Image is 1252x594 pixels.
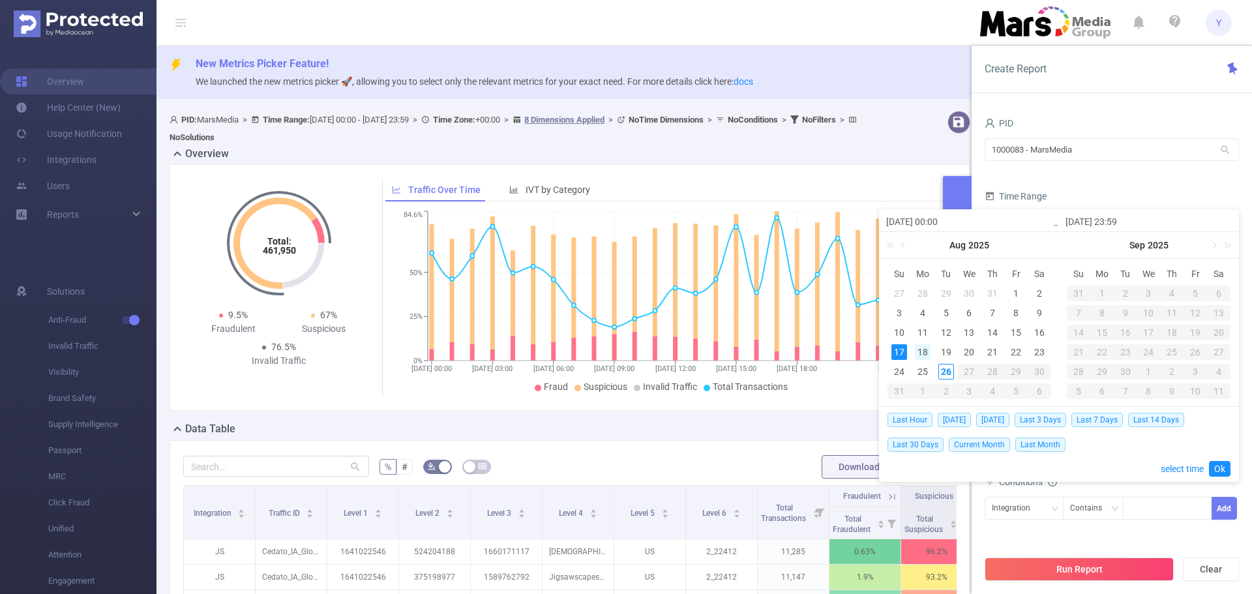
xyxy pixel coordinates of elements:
td: August 2, 2025 [1028,284,1051,303]
td: August 11, 2025 [911,323,934,342]
tspan: 25% [410,312,423,321]
div: Invalid Traffic [233,354,324,368]
span: Sa [1207,268,1230,280]
span: MarsMedia [DATE] 00:00 - [DATE] 23:59 +00:00 [170,115,860,142]
div: 10 [1184,383,1207,399]
div: 24 [891,364,907,379]
td: October 3, 2025 [1184,362,1207,381]
td: August 31, 2025 [887,381,911,401]
td: September 25, 2025 [1160,342,1184,362]
a: Users [16,173,70,199]
td: September 13, 2025 [1207,303,1230,323]
a: Usage Notification [16,121,122,147]
div: 11 [1207,383,1230,399]
tspan: 0% [413,357,423,365]
div: Suspicious [279,322,370,336]
span: Time Range [985,191,1047,201]
td: September 12, 2025 [1184,303,1207,323]
td: August 28, 2025 [981,362,1004,381]
a: Reports [47,201,79,228]
td: September 2, 2025 [934,381,958,401]
div: 4 [915,305,931,321]
span: Th [981,268,1004,280]
i: icon: table [479,462,486,470]
td: August 10, 2025 [887,323,911,342]
span: > [239,115,251,125]
input: Start date [886,214,1052,230]
button: Add [1212,497,1237,520]
span: Fr [1004,268,1028,280]
span: Brand Safety [48,385,156,411]
div: 23 [1032,344,1047,360]
td: October 8, 2025 [1137,381,1161,401]
th: Wed [958,264,981,284]
th: Sun [1067,264,1090,284]
div: 17 [891,344,907,360]
td: August 24, 2025 [887,362,911,381]
td: September 30, 2025 [1114,362,1137,381]
span: Last 14 Days [1128,413,1184,427]
a: Integrations [16,147,97,173]
td: September 6, 2025 [1028,381,1051,401]
div: 16 [1114,325,1137,340]
div: 9 [1114,305,1137,321]
div: 22 [1090,344,1114,360]
td: October 2, 2025 [1160,362,1184,381]
td: September 4, 2025 [981,381,1004,401]
div: 13 [961,325,977,340]
tspan: [DATE] 09:00 [594,364,634,373]
div: 25 [1160,344,1184,360]
tspan: [DATE] 15:00 [715,364,756,373]
td: September 11, 2025 [1160,303,1184,323]
th: Fri [1004,264,1028,284]
td: August 12, 2025 [934,323,958,342]
td: September 17, 2025 [1137,323,1161,342]
th: Tue [1114,264,1137,284]
div: 5 [1184,286,1207,301]
th: Thu [981,264,1004,284]
span: Last 3 Days [1015,413,1066,427]
span: New Metrics Picker Feature! [196,57,329,70]
span: [DATE] [976,413,1009,427]
span: Engagement [48,568,156,594]
span: > [836,115,848,125]
td: September 7, 2025 [1067,303,1090,323]
u: 8 Dimensions Applied [524,115,604,125]
a: 2025 [967,232,991,258]
td: August 16, 2025 [1028,323,1051,342]
b: No Conditions [728,115,778,125]
input: Search... [183,456,369,477]
div: 8 [1137,383,1161,399]
td: September 4, 2025 [1160,284,1184,303]
div: 9 [1160,383,1184,399]
tspan: [DATE] 23:00 [878,364,919,373]
div: 4 [1160,286,1184,301]
div: 6 [1028,383,1051,399]
td: September 1, 2025 [1090,284,1114,303]
span: We launched the new metrics picker 🚀, allowing you to select only the relevant metrics for your e... [196,76,753,87]
div: 22 [1008,344,1024,360]
span: [DATE] [938,413,971,427]
div: 30 [961,286,977,301]
span: Visibility [48,359,156,385]
div: 17 [1137,325,1161,340]
div: 21 [985,344,1000,360]
div: 25 [915,364,931,379]
b: Time Zone: [433,115,475,125]
th: Thu [1160,264,1184,284]
div: 3 [1137,286,1161,301]
td: October 5, 2025 [1067,381,1090,401]
span: > [778,115,790,125]
span: Mo [911,268,934,280]
div: 5 [1067,383,1090,399]
div: 20 [961,344,977,360]
div: 1 [1008,286,1024,301]
div: 11 [1160,305,1184,321]
a: 2025 [1146,232,1170,258]
i: icon: line-chart [392,185,401,194]
div: 26 [938,364,954,379]
span: PID [985,118,1013,128]
div: 6 [1207,286,1230,301]
span: > [604,115,617,125]
td: September 18, 2025 [1160,323,1184,342]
